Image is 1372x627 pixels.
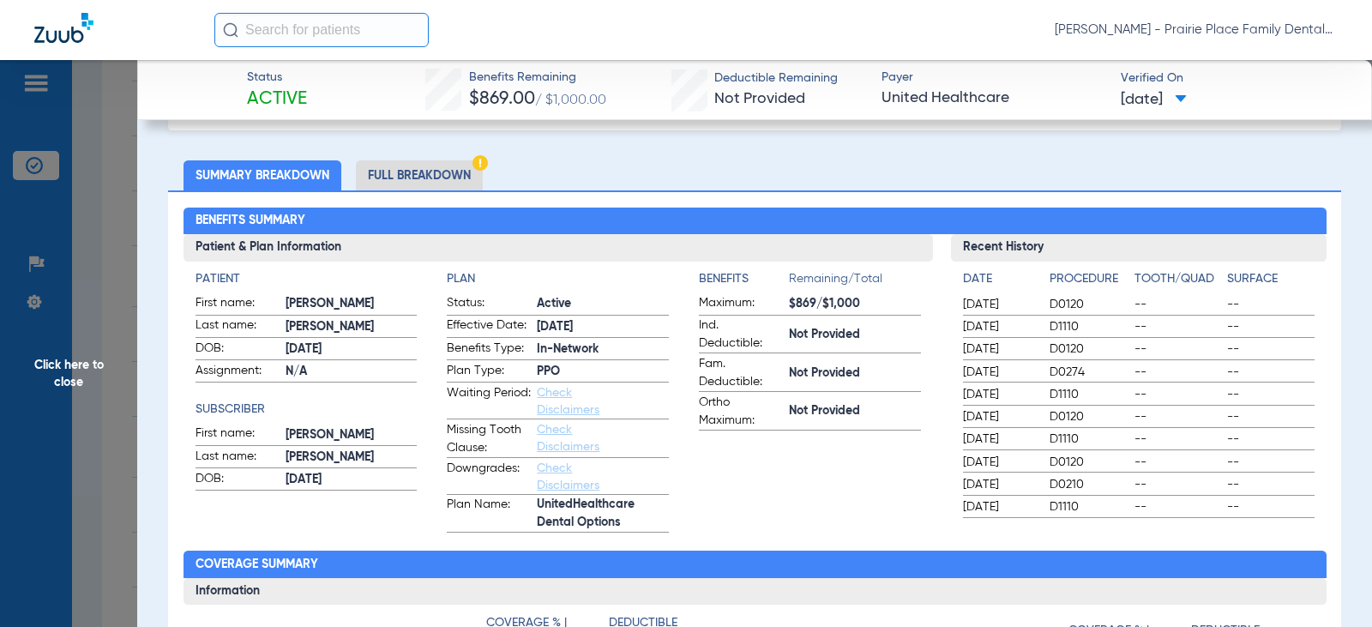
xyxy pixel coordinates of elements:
[699,294,783,315] span: Maximum:
[1134,296,1221,313] span: --
[963,431,1035,448] span: [DATE]
[963,408,1035,425] span: [DATE]
[1134,498,1221,515] span: --
[1227,296,1314,313] span: --
[184,578,1327,606] h3: Information
[447,362,531,383] span: Plan Type:
[1134,386,1221,403] span: --
[223,22,238,38] img: Search Icon
[1227,431,1314,448] span: --
[1050,408,1128,425] span: D0120
[1227,341,1314,358] span: --
[789,295,921,313] span: $869/$1,000
[699,270,789,294] app-breakdown-title: Benefits
[469,90,535,108] span: $869.00
[286,426,418,444] span: [PERSON_NAME]
[1227,386,1314,403] span: --
[1134,454,1221,471] span: --
[963,476,1035,493] span: [DATE]
[699,394,783,430] span: Ortho Maximum:
[963,270,1035,294] app-breakdown-title: Date
[537,496,669,532] span: UnitedHealthcare Dental Options
[1050,498,1128,515] span: D1110
[1134,270,1221,294] app-breakdown-title: Tooth/Quad
[196,317,280,337] span: Last name:
[286,449,418,467] span: [PERSON_NAME]
[951,234,1326,262] h3: Recent History
[472,155,488,171] img: Hazard
[1227,454,1314,471] span: --
[247,87,307,112] span: Active
[196,270,418,288] h4: Patient
[196,340,280,360] span: DOB:
[447,294,531,315] span: Status:
[447,384,531,419] span: Waiting Period:
[1227,408,1314,425] span: --
[286,295,418,313] span: [PERSON_NAME]
[286,363,418,381] span: N/A
[699,270,789,288] h4: Benefits
[214,13,429,47] input: Search for patients
[535,93,606,107] span: / $1,000.00
[714,69,838,87] span: Deductible Remaining
[1134,318,1221,335] span: --
[1134,341,1221,358] span: --
[1050,318,1128,335] span: D1110
[789,365,921,383] span: Not Provided
[286,471,418,489] span: [DATE]
[34,13,93,43] img: Zuub Logo
[1227,318,1314,335] span: --
[963,498,1035,515] span: [DATE]
[1050,454,1128,471] span: D0120
[196,362,280,383] span: Assignment:
[963,296,1035,313] span: [DATE]
[447,270,669,288] h4: Plan
[1055,21,1338,39] span: [PERSON_NAME] - Prairie Place Family Dental
[469,69,606,87] span: Benefits Remaining
[789,270,921,294] span: Remaining/Total
[537,462,599,491] a: Check Disclaimers
[447,421,531,457] span: Missing Tooth Clause:
[447,460,531,494] span: Downgrades:
[1134,476,1221,493] span: --
[196,448,280,468] span: Last name:
[1050,270,1128,294] app-breakdown-title: Procedure
[1227,364,1314,381] span: --
[1050,341,1128,358] span: D0120
[699,317,783,353] span: Ind. Deductible:
[882,87,1105,109] span: United Healthcare
[1050,431,1128,448] span: D1110
[789,402,921,420] span: Not Provided
[1134,364,1221,381] span: --
[1134,270,1221,288] h4: Tooth/Quad
[447,317,531,337] span: Effective Date:
[963,270,1035,288] h4: Date
[196,401,418,419] h4: Subscriber
[1050,270,1128,288] h4: Procedure
[196,425,280,445] span: First name:
[1050,386,1128,403] span: D1110
[699,355,783,391] span: Fam. Deductible:
[247,69,307,87] span: Status
[184,234,934,262] h3: Patient & Plan Information
[184,551,1327,578] h2: Coverage Summary
[1227,498,1314,515] span: --
[963,364,1035,381] span: [DATE]
[537,424,599,453] a: Check Disclaimers
[1050,364,1128,381] span: D0274
[537,318,669,336] span: [DATE]
[714,91,805,106] span: Not Provided
[1050,296,1128,313] span: D0120
[963,386,1035,403] span: [DATE]
[356,160,483,190] li: Full Breakdown
[537,363,669,381] span: PPO
[789,326,921,344] span: Not Provided
[196,470,280,491] span: DOB:
[537,387,599,416] a: Check Disclaimers
[286,341,418,359] span: [DATE]
[1134,431,1221,448] span: --
[184,208,1327,235] h2: Benefits Summary
[882,69,1105,87] span: Payer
